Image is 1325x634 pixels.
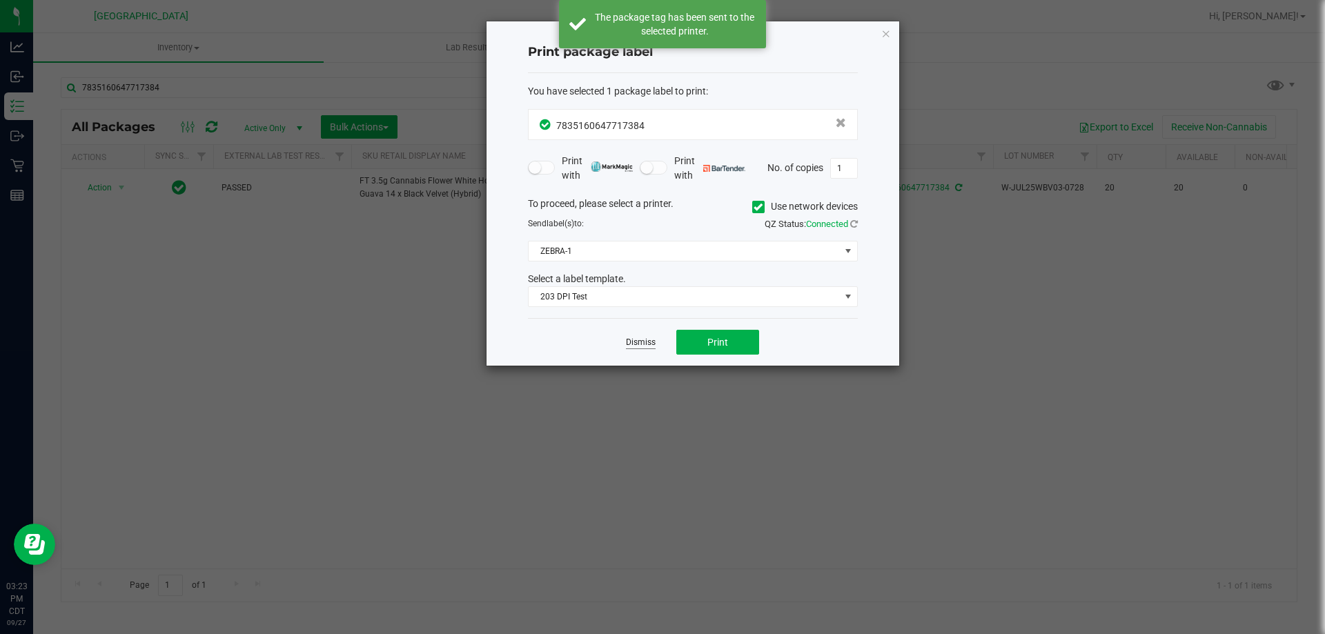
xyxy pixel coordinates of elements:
label: Use network devices [752,199,858,214]
a: Dismiss [626,337,656,348]
span: ZEBRA-1 [529,241,840,261]
span: Connected [806,219,848,229]
span: QZ Status: [765,219,858,229]
span: Send to: [528,219,584,228]
span: Print [707,337,728,348]
div: Select a label template. [518,272,868,286]
iframe: Resource center [14,524,55,565]
span: label(s) [547,219,574,228]
span: 7835160647717384 [556,120,645,131]
h4: Print package label [528,43,858,61]
button: Print [676,330,759,355]
span: In Sync [540,117,553,132]
img: bartender.png [703,165,745,172]
span: Print with [562,154,633,183]
span: You have selected 1 package label to print [528,86,706,97]
div: To proceed, please select a printer. [518,197,868,217]
div: The package tag has been sent to the selected printer. [593,10,756,38]
span: 203 DPI Test [529,287,840,306]
div: : [528,84,858,99]
span: No. of copies [767,161,823,172]
img: mark_magic_cybra.png [591,161,633,172]
span: Print with [674,154,745,183]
